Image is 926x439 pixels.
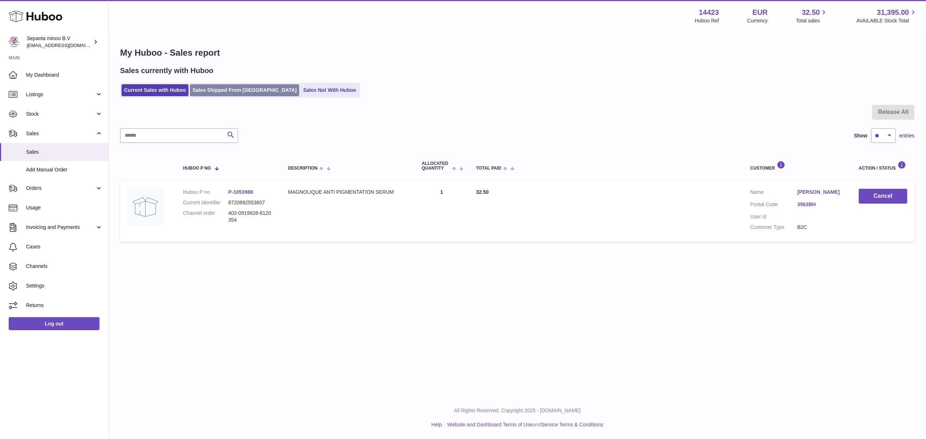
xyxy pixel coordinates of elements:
span: 32.50 [476,189,489,195]
a: Current Sales with Huboo [122,84,188,96]
span: Sales [26,130,95,137]
span: 31,395.00 [877,8,909,17]
span: entries [899,132,914,139]
a: Sales Not With Huboo [301,84,358,96]
span: Sales [26,149,103,155]
a: Sales Shipped From [GEOGRAPHIC_DATA] [190,84,299,96]
span: Usage [26,204,103,211]
dd: 403-0919928-8120354 [228,210,273,223]
dt: Huboo P no [183,189,228,196]
label: Show [854,132,867,139]
span: Total paid [476,166,501,171]
img: no-photo.jpg [127,189,163,225]
span: AVAILABLE Stock Total [856,17,917,24]
span: Listings [26,91,95,98]
span: Huboo P no [183,166,211,171]
span: [EMAIL_ADDRESS][DOMAIN_NAME] [27,42,106,48]
dt: Name [750,189,797,197]
span: Add Manual Order [26,166,103,173]
span: Stock [26,111,95,118]
p: All Rights Reserved. Copyright 2025 - [DOMAIN_NAME] [114,407,920,414]
span: ALLOCATED Quantity [422,161,450,171]
dt: Customer Type [750,224,797,231]
a: Service Terms & Conditions [541,422,603,427]
span: Description [288,166,318,171]
button: Cancel [859,189,907,204]
span: 32.50 [802,8,820,17]
span: Settings [26,282,103,289]
a: 3563BH [797,201,844,208]
strong: EUR [752,8,768,17]
a: [PERSON_NAME] [797,189,844,196]
h2: Sales currently with Huboo [120,66,213,76]
dt: Postal Code [750,201,797,210]
span: Orders [26,185,95,192]
h1: My Huboo - Sales report [120,47,914,59]
a: Log out [9,317,99,330]
dt: Channel order [183,210,228,223]
span: My Dashboard [26,72,103,78]
dd: 8720892553607 [228,199,273,206]
strong: 14423 [699,8,719,17]
dt: User Id [750,213,797,220]
div: Action / Status [859,161,907,171]
div: MAGNOLIQUE ANTI PIGMENTATION SERUM [288,189,407,196]
a: 31,395.00 AVAILABLE Stock Total [856,8,917,24]
div: Customer [750,161,844,171]
div: Sepanta minoo B.V [27,35,92,49]
span: Channels [26,263,103,270]
span: Invoicing and Payments [26,224,95,231]
img: internalAdmin-14423@internal.huboo.com [9,37,20,47]
span: Returns [26,302,103,309]
dt: Current identifier [183,199,228,206]
div: Huboo Ref [695,17,719,24]
a: 32.50 Total sales [796,8,828,24]
span: Total sales [796,17,828,24]
span: Cases [26,243,103,250]
dd: B2C [797,224,844,231]
a: Help [432,422,442,427]
li: and [445,421,603,428]
td: 1 [415,182,469,242]
a: P-1053988 [228,189,253,195]
div: Currency [747,17,768,24]
a: Website and Dashboard Terms of Use [447,422,532,427]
